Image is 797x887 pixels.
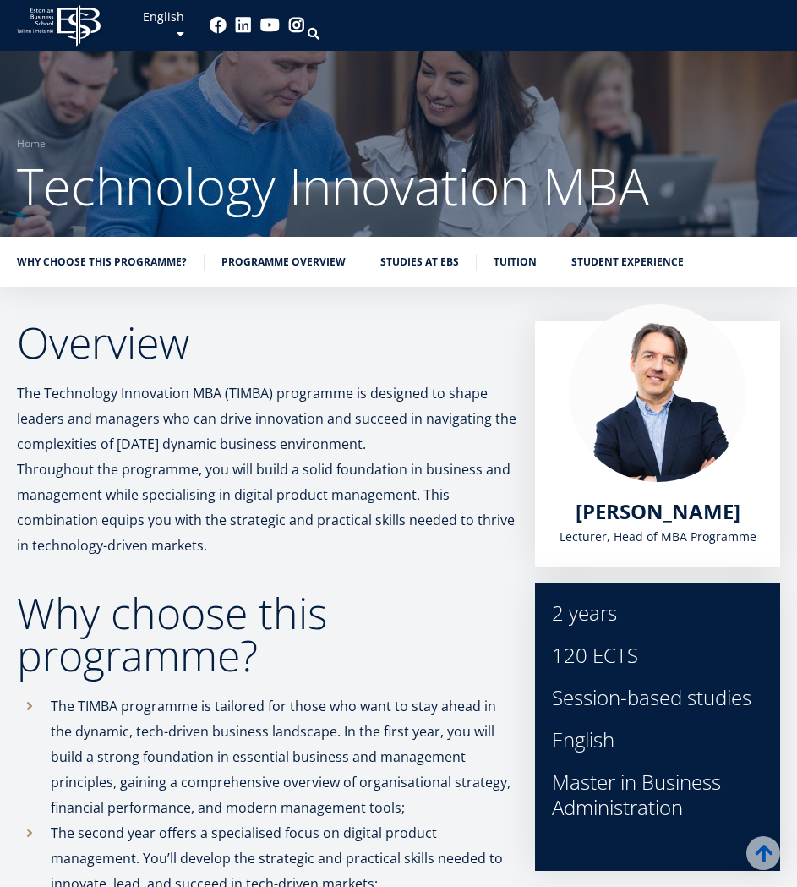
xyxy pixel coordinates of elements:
[576,497,740,525] span: [PERSON_NAME]
[576,499,740,524] a: [PERSON_NAME]
[552,727,763,753] div: English
[17,135,46,152] a: Home
[235,17,252,34] a: Linkedin
[552,685,763,710] div: Session-based studies
[571,254,684,271] a: Student experience
[569,304,746,482] img: Marko Rillo
[552,524,763,550] div: Lecturer, Head of MBA Programme
[17,592,518,676] h2: Why choose this programme?
[288,17,305,34] a: Instagram
[552,643,763,668] div: 120 ECTS
[380,254,459,271] a: Studies at EBS
[221,254,346,271] a: Programme overview
[552,769,763,820] div: Master in Business Administration
[552,600,763,626] div: 2 years
[494,254,537,271] a: Tuition
[51,693,518,820] p: The TIMBA programme is tailored for those who want to stay ahead in the dynamic, tech-driven busi...
[17,321,518,364] h2: Overview
[17,254,187,271] a: Why choose this programme?
[17,381,518,558] p: The Technology Innovation MBA (TIMBA) programme is designed to shape leaders and managers who can...
[210,17,227,34] a: Facebook
[17,151,649,221] span: Technology Innovation MBA
[260,17,280,34] a: Youtube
